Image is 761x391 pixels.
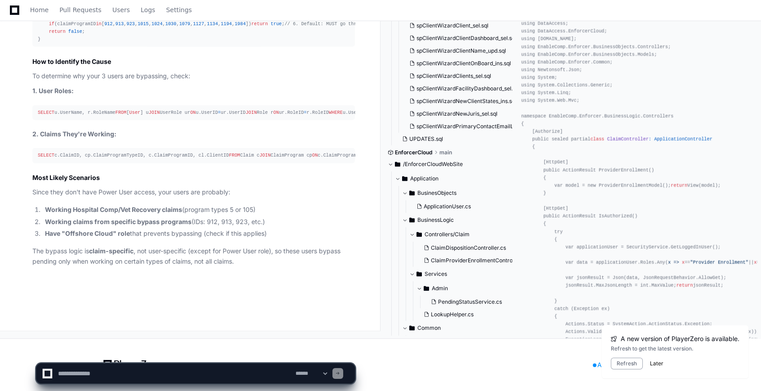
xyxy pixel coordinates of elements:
[413,200,515,213] button: ApplicationUser.cs
[273,110,279,115] span: ON
[621,334,739,343] span: A new version of PlayerZero is available.
[59,7,101,13] span: Pull Requests
[650,360,663,367] button: Later
[152,21,163,27] span: 1024
[32,187,355,198] p: Since they don't have Power User access, your users are probably:
[402,186,520,200] button: BusinesObjects
[42,205,355,215] li: (program types 5 or 105)
[116,21,124,27] span: 913
[427,296,522,308] button: PendingStatusService.cs
[416,281,527,296] button: Admin
[395,149,432,156] span: EnforcerCloud
[409,135,443,143] span: UPDATES.sql
[166,21,177,27] span: 1030
[416,229,422,240] svg: Directory
[431,244,506,252] span: ClaimDispositionController.cs
[409,227,527,242] button: Controllers/Claim
[402,321,520,335] button: Common
[138,21,149,27] span: 1015
[312,153,318,158] span: ON
[591,136,604,142] span: class
[406,19,515,32] button: spClientWizardClient_sel.sql
[179,21,190,27] span: 1079
[32,246,355,267] p: The bypass logic is , not user-specific (except for Power User role), so these users bypass pendi...
[406,120,515,133] button: spClientWizardPrimaryContactEmailLink_sel.sql
[126,21,134,27] span: 923
[406,70,515,82] button: spClientWizardClients_sel.sql
[409,188,415,198] svg: Directory
[668,260,679,265] span: x =>
[649,136,712,142] span: : ApplicationController
[207,21,218,27] span: 1134
[406,45,515,57] button: spClientWizardClientName_upd.sql
[676,283,693,288] span: return
[45,206,182,213] strong: Working Hospital Comp/Vet Recovery claims
[229,153,240,158] span: FROM
[417,324,441,332] span: Common
[420,242,528,254] button: ClaimDispositionController.cs
[38,110,54,115] span: SELECT
[438,298,502,306] span: PendingStatusService.cs
[406,82,515,95] button: spClientWizardFacilityDashboard_sel.sql
[285,21,390,27] span: // 6. Default: MUST go through pending
[30,7,49,13] span: Home
[235,21,246,27] span: 1984
[141,7,155,13] span: Logs
[425,270,447,278] span: Services
[431,311,474,318] span: LookupHelper.cs
[193,21,204,27] span: 1127
[607,136,649,142] span: ClaimController
[49,29,66,34] span: return
[424,283,429,294] svg: Directory
[395,159,400,170] svg: Directory
[406,57,515,70] button: spClientWizardClientOnBoard_ins.sql
[260,153,271,158] span: JOIN
[129,110,140,115] span: User
[416,22,488,29] span: spClientWizardClient_sel.sql
[45,218,192,225] strong: Working claims from specific bypass programs
[89,247,134,255] strong: claim-specific
[424,203,471,210] span: ApplicationUser.cs
[49,21,54,27] span: if
[38,109,349,117] div: u.UserName, r.RoleName [ ] u UserRole ur u.UserID ur.UserID Role r ur.RoleID r.RoleID u.UserName ...
[416,98,516,105] span: spClientWizardNewClientStates_ins.sql
[754,260,757,265] span: x
[32,173,355,182] h2: Most Likely Scenarios
[431,257,528,264] span: ClaimProviderEnrollmentController.cs
[420,308,522,321] button: LookupHelper.cs
[388,157,506,171] button: /EnforcerCloudWebSite
[329,110,343,115] span: WHERE
[68,29,82,34] span: false
[611,358,643,369] button: Refresh
[38,152,349,159] div: c.ClaimID, cp.ClaimProgramTypeID, c.ClaimProgramID, cl.ClientID Claim c ClaimProgram cp c.ClaimPr...
[304,110,307,115] span: =
[420,254,528,267] button: ClaimProviderEnrollmentController.cs
[416,60,511,67] span: spClientWizardClientOnBoard_ins.sql
[251,21,268,27] span: return
[406,95,515,108] button: spClientWizardNewClientStates_ins.sql
[410,175,439,182] span: Application
[42,229,355,239] li: that prevents bypassing (check if this applies)
[671,182,687,188] span: return
[45,229,130,237] strong: Have "Offshore Cloud" role
[116,110,127,115] span: FROM
[403,161,463,168] span: /EnforcerCloudWebSite
[416,72,491,80] span: spClientWizardClients_sel.sql
[416,110,497,117] span: spClientWizardNewJuris_sel.sql
[148,110,160,115] span: JOIN
[271,21,282,27] span: true
[190,110,196,115] span: ON
[218,110,221,115] span: =
[32,87,74,94] strong: 1. User Roles:
[104,21,112,27] span: 912
[690,260,748,265] span: "Provider Enrollment"
[246,110,257,115] span: JOIN
[395,171,513,186] button: Application
[432,285,448,292] span: Admin
[32,57,355,66] h2: How to Identify the Cause
[409,267,527,281] button: Services
[402,213,520,227] button: BusinessLogic
[42,217,355,227] li: (IDs: 912, 913, 923, etc.)
[96,21,101,27] span: in
[417,216,454,224] span: BusinessLogic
